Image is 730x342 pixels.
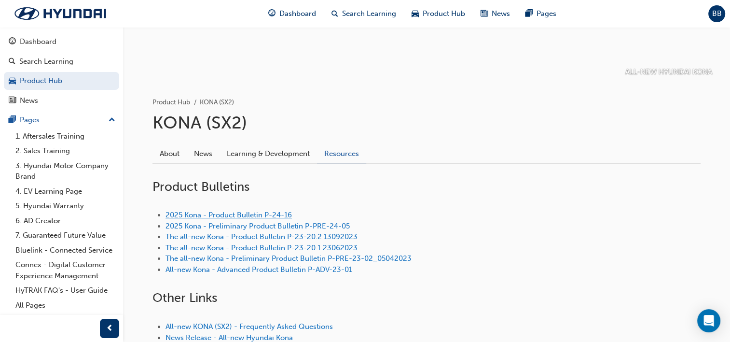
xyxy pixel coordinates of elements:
a: News Release - All-new Hyundai Kona [165,333,293,342]
div: Pages [20,114,40,126]
span: up-icon [109,114,115,127]
div: News [20,95,38,106]
li: KONA (SX2) [200,97,234,108]
a: The all-new Kona - Preliminary Product Bulletin P-PRE-23-02_05042023 [165,254,412,263]
span: news-icon [9,97,16,105]
div: Open Intercom Messenger [697,309,720,332]
span: Search Learning [342,8,396,19]
a: Resources [317,144,366,163]
a: 2025 Kona - Preliminary Product Bulletin P-PRE-24-05 [165,222,350,230]
a: All Pages [12,298,119,313]
span: guage-icon [9,38,16,46]
span: prev-icon [106,323,113,335]
a: 2025 Kona - Product Bulletin P-24-16 [165,211,292,219]
a: 4. EV Learning Page [12,184,119,199]
a: guage-iconDashboard [261,4,324,24]
h2: Other Links [152,290,701,306]
span: Dashboard [279,8,316,19]
a: Bluelink - Connected Service [12,243,119,258]
span: Pages [537,8,556,19]
button: Pages [4,111,119,129]
h1: KONA (SX2) [152,112,701,133]
a: 5. Hyundai Warranty [12,199,119,214]
h2: Product Bulletins [152,179,701,195]
a: The all-new Kona - Product Bulletin P-23-20.1 23062023 [165,243,358,252]
a: 1. Aftersales Training [12,129,119,144]
span: pages-icon [525,8,533,20]
span: news-icon [481,8,488,20]
a: Dashboard [4,33,119,51]
span: search-icon [9,57,15,66]
span: guage-icon [268,8,275,20]
a: Product Hub [152,98,190,106]
span: car-icon [412,8,419,20]
a: 6. AD Creator [12,214,119,228]
a: 3. Hyundai Motor Company Brand [12,158,119,184]
a: About [152,144,187,163]
span: News [492,8,510,19]
a: car-iconProduct Hub [404,4,473,24]
a: The all-new Kona - Product Bulletin P-23-20.2 13092023 [165,232,358,241]
span: search-icon [331,8,338,20]
span: BB [712,8,722,19]
span: Product Hub [423,8,465,19]
a: 7. Guaranteed Future Value [12,228,119,243]
a: 2. Sales Training [12,143,119,158]
button: BB [708,5,725,22]
div: Dashboard [20,36,56,47]
img: Trak [5,3,116,24]
a: Search Learning [4,53,119,71]
span: pages-icon [9,116,16,125]
p: ALL-NEW HYUNDAI KONA [625,67,712,78]
a: news-iconNews [473,4,518,24]
a: News [187,144,220,163]
a: HyTRAK FAQ's - User Guide [12,283,119,298]
a: Product Hub [4,72,119,90]
a: News [4,92,119,110]
a: search-iconSearch Learning [324,4,404,24]
a: Learning & Development [220,144,317,163]
span: car-icon [9,77,16,85]
a: All-new Kona - Advanced Product Bulletin P-ADV-23-01 [165,265,352,274]
a: pages-iconPages [518,4,564,24]
div: Search Learning [19,56,73,67]
a: Connex - Digital Customer Experience Management [12,257,119,283]
button: DashboardSearch LearningProduct HubNews [4,31,119,111]
a: All-new KONA (SX2) - Frequently Asked Questions [165,322,333,331]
